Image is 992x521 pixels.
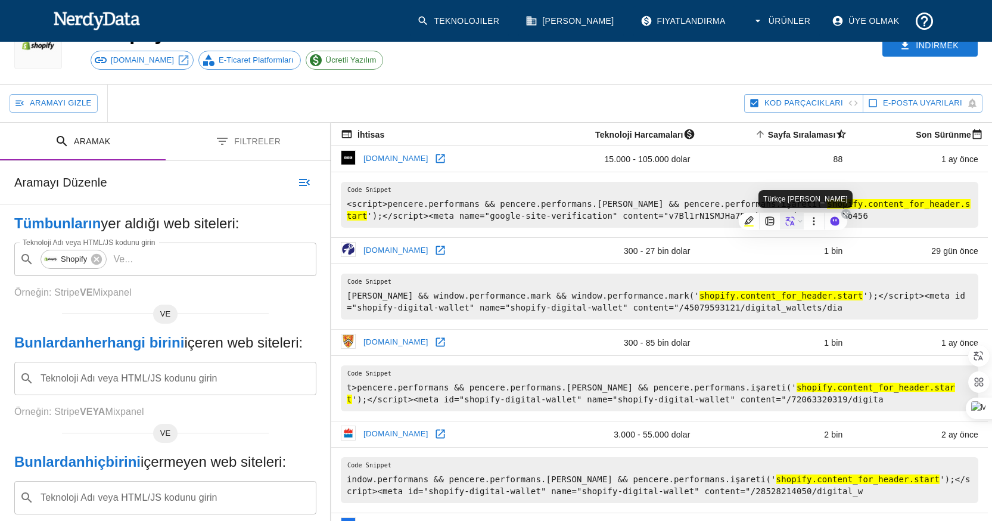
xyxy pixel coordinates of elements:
font: İhtisas [357,130,384,139]
font: 1 ay önce [941,154,978,164]
font: ... [125,254,133,264]
a: [DOMAIN_NAME] [360,241,431,260]
font: hiçbirini [85,454,141,470]
font: [DOMAIN_NAME] [363,429,428,438]
font: Ve [113,254,125,264]
div: Shopify [41,250,107,269]
font: shopify.content_for_header.start [347,383,955,404]
button: Yeni eklenen web sitelerini takip etmek ve e-posta uyarıları almak için kaydolun. [863,94,982,113]
font: Kod Parçacıkları [764,98,843,107]
font: shopify.content_for_header.start [776,475,940,484]
font: içeren web siteleri [184,334,298,351]
button: Ürünler [745,6,820,36]
img: bbc.com simgesi [341,150,356,165]
img: NerdyData.com [53,8,141,32]
font: yer aldığı web siteleri [101,215,235,231]
font: Teknoloji Harcamaları [595,130,683,139]
font: : [298,334,303,351]
font: 300 - 85 bin dolar [624,338,691,348]
font: E-posta Uyarıları [883,98,962,107]
a: Üye olmak [825,6,909,36]
font: Shopify [61,255,87,263]
span: Kod Parçacıklarını Gizle [764,97,843,110]
a: Fiyatlandırma [633,6,735,36]
a: uwaterloo.ca'yı yeni pencerede açın [431,333,449,351]
font: Teknolojiler [434,16,499,26]
a: Teknolojiler [410,6,509,36]
font: Üye olmak [848,16,899,26]
img: jkp.com simgesi [341,242,356,257]
font: indow.performans && pencere.performans.[PERSON_NAME] && pencere.performans.işareti(' [347,475,776,484]
font: 15.000 - 105.000 dolar [604,154,690,164]
font: [PERSON_NAME] && window.performance.mark && window.performance.mark(' [347,291,699,300]
font: [DOMAIN_NAME] [363,337,428,346]
a: E-Ticaret Platformları [198,51,301,70]
a: [DOMAIN_NAME] [360,425,431,444]
font: Ücretli Yazılım [326,55,377,64]
font: ');</script><meta id="shopify-digital-wallet" name="shopify-digital-wallet" content="/45079593121... [347,291,965,312]
font: [DOMAIN_NAME] [111,55,174,64]
font: Aramak [74,137,111,146]
button: Kod Parçacıklarını Gizle [744,94,863,113]
a: harpercollins.com'u yeni pencerede açın [431,425,449,443]
font: t>pencere.performans && pencere.performans.[PERSON_NAME] && pencere.performans.işareti(' [347,383,797,392]
span: Kayıtlı alan adı (yani "nerdydata.com"). [341,127,384,142]
font: : [235,215,240,231]
font: shopify.content_for_header.start [699,291,863,300]
font: Son Sürünme [916,130,971,139]
font: [DOMAIN_NAME] [363,154,428,163]
img: uwaterloo.ca simgesi [341,334,356,349]
font: Bunlardan [14,454,85,470]
font: 3.000 - 55.000 dolar [614,430,690,439]
font: Fiyatlandırma [657,16,726,26]
font: Bunlardan [14,334,85,351]
font: 1 bin [824,246,842,256]
font: Teknoloji Adı veya HTML/JS kodunu girin [23,238,156,246]
a: [DOMAIN_NAME] [360,333,431,352]
a: jkp.com'u yeni pencerede açın [431,241,449,259]
a: [DOMAIN_NAME] [91,51,194,70]
font: Aramayı Gizle [30,98,92,107]
font: 2 bin [824,430,842,439]
font: VE [80,287,93,297]
font: : [282,454,286,470]
font: <script>pencere.performans && pencere.performans.[PERSON_NAME] && pencere.performans.işareti(' [347,199,827,209]
font: Mixpanel [93,287,132,297]
font: 2 ay önce [941,430,978,439]
font: [PERSON_NAME] [542,16,614,26]
font: Örneğin: Stripe [14,287,80,297]
font: içermeyen web siteleri [141,454,282,470]
span: Yeni eklenen web sitelerini takip etmek ve e-posta uyarıları almak için kaydolun. [883,97,962,110]
font: Ürünler [769,16,810,26]
font: Aramayı Düzenle [14,176,107,189]
font: Tüm [14,215,45,231]
font: shopify.content_for_header.start [347,199,971,221]
font: 300 - 27 bin dolar [624,246,691,256]
img: Shopify logosu [20,21,57,69]
span: Her web sayfasının, teknoloji yığınlarının ücretsiz, freemium ve ücretli planlarına göre sahip ol... [580,127,700,142]
font: Örneğin: Stripe [14,407,80,417]
font: herhangi birini [85,334,185,351]
span: Bu web sitesinin başarıyla tarandığı en son tarih [900,127,988,142]
font: VE [160,429,171,438]
font: Filtreler [234,137,281,146]
button: Destek ve Dokümantasyon [909,6,940,36]
img: harpercollins.com simgesi [341,426,356,441]
font: ');</script><meta id="shopify-digital-wallet" name="shopify-digital-wallet" content="/28528214050... [347,475,971,496]
button: Aramayı Gizle [10,94,98,113]
span: Bir alan adının geri bağlantılarına dayalı sayfa popülerlik sıralaması. Daha küçük sayılar daha p... [752,127,853,142]
a: [PERSON_NAME] [518,6,623,36]
font: 29 gün önce [931,246,978,256]
font: ');</script><meta id="shopify-digital-wallet" name="shopify-digital-wallet" content="/72063320319... [352,395,884,404]
font: 1 bin [824,338,842,348]
font: E-Ticaret Platformları [219,55,294,64]
font: VEYA [80,407,105,417]
a: [DOMAIN_NAME] [360,150,431,168]
a: bbc.com'u yeni pencerede açın [431,150,449,168]
font: VE [160,309,171,318]
font: 88 [834,154,843,164]
font: bunların [45,215,101,231]
font: Mixpanel [105,407,144,417]
font: Sayfa Sıralaması [768,130,836,139]
font: 1 ay önce [941,338,978,348]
